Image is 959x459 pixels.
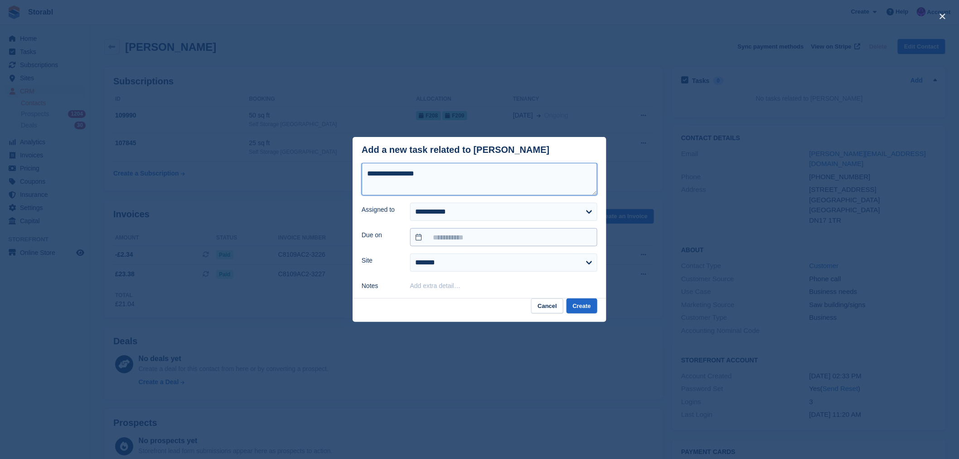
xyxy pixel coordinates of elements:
div: Add a new task related to [PERSON_NAME] [362,145,550,155]
label: Notes [362,281,399,291]
button: Add extra detail… [410,282,460,289]
button: Create [567,298,597,313]
label: Site [362,256,399,265]
label: Assigned to [362,205,399,215]
button: close [935,9,950,24]
label: Due on [362,230,399,240]
button: Cancel [531,298,563,313]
